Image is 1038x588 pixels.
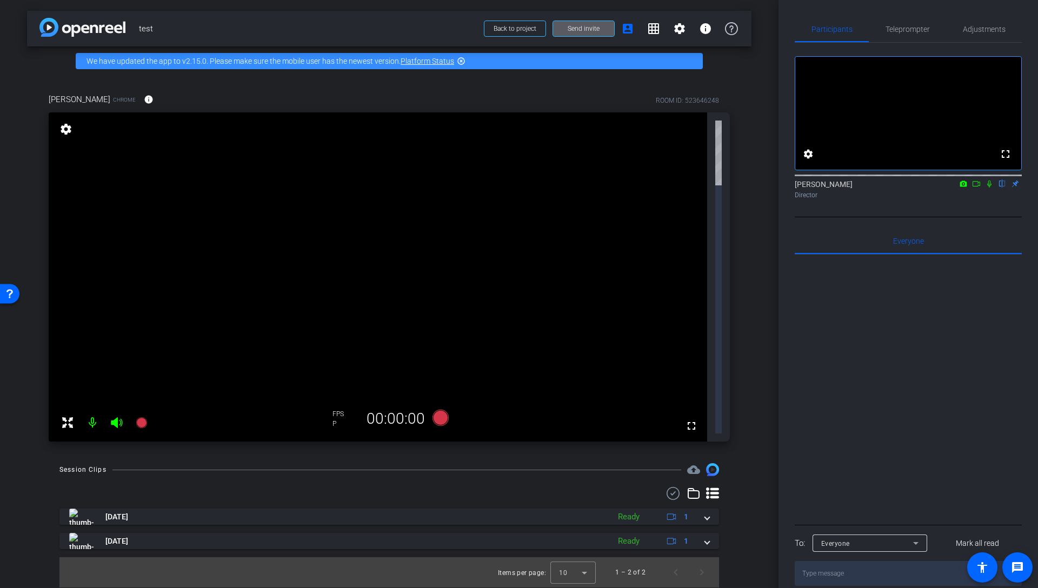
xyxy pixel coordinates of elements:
img: thumb-nail [69,509,94,525]
div: 1 – 2 of 2 [615,567,646,578]
mat-icon: grid_on [647,22,660,35]
span: 1 [684,511,688,523]
span: Teleprompter [886,25,930,33]
div: P [332,419,360,428]
button: Mark all read [934,533,1022,553]
img: app-logo [39,18,125,37]
mat-icon: settings [802,148,815,161]
mat-icon: info [144,95,154,104]
button: Back to project [484,21,546,37]
div: Ready [613,511,645,523]
span: Adjustments [963,25,1006,33]
mat-icon: accessibility [976,561,989,574]
span: [DATE] [105,511,128,523]
span: [PERSON_NAME] [49,93,110,105]
span: Mark all read [956,538,999,549]
div: Session Clips [59,464,107,475]
mat-icon: settings [58,123,74,136]
mat-icon: fullscreen [999,148,1012,161]
mat-icon: account_box [621,22,634,35]
span: 1 [684,536,688,547]
span: Back to project [494,25,536,32]
button: Previous page [663,559,689,585]
mat-icon: settings [673,22,686,35]
span: FPS [332,410,344,418]
a: Platform Status [401,57,454,65]
mat-icon: info [699,22,712,35]
mat-expansion-panel-header: thumb-nail[DATE]Ready1 [59,533,719,549]
span: Everyone [893,237,924,245]
button: Next page [689,559,715,585]
div: ROOM ID: 523646248 [656,96,719,105]
img: thumb-nail [69,533,94,549]
mat-icon: highlight_off [457,57,465,65]
span: [DATE] [105,536,128,547]
div: [PERSON_NAME] [795,179,1022,200]
span: Chrome [113,96,136,104]
span: Destinations for your clips [687,463,700,476]
img: Session clips [706,463,719,476]
div: To: [795,537,805,550]
mat-expansion-panel-header: thumb-nail[DATE]Ready1 [59,509,719,525]
mat-icon: cloud_upload [687,463,700,476]
div: Director [795,190,1022,200]
div: Items per page: [498,567,546,578]
div: 00:00:00 [360,410,432,428]
span: test [139,18,477,39]
div: Ready [613,535,645,547]
span: Everyone [821,540,850,547]
mat-icon: flip [996,178,1009,188]
mat-icon: fullscreen [685,419,698,432]
span: Send invite [568,24,600,33]
button: Send invite [553,21,615,37]
span: Participants [811,25,853,33]
mat-icon: message [1011,561,1024,574]
div: We have updated the app to v2.15.0. Please make sure the mobile user has the newest version. [76,53,703,69]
